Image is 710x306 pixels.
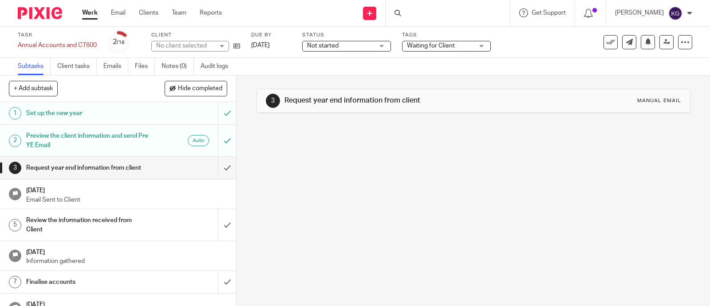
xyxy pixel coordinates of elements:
[532,10,566,16] span: Get Support
[307,43,339,49] span: Not started
[117,40,125,45] small: /16
[9,162,21,174] div: 3
[26,257,228,266] p: Information gathered
[26,195,228,204] p: Email Sent to Client
[57,58,97,75] a: Client tasks
[172,8,186,17] a: Team
[151,32,240,39] label: Client
[113,37,125,47] div: 2
[200,8,222,17] a: Reports
[284,96,492,105] h1: Request year end information from client
[188,135,209,146] div: Automated emails are sent as soon as the preceding subtask is completed.
[111,8,126,17] a: Email
[9,107,21,119] div: 1
[218,157,236,179] div: Mark as done
[165,81,227,96] button: Hide completed
[407,43,455,49] span: Waiting for Client
[266,94,280,108] div: 3
[668,6,682,20] img: svg%3E
[9,219,21,231] div: 5
[9,135,21,147] div: 2
[156,41,214,50] div: No client selected
[26,129,148,152] h1: Preview the client information and send Pre YE Email
[26,246,228,257] h1: [DATE]
[82,8,98,17] a: Work
[18,58,51,75] a: Subtasks
[218,102,236,124] div: Mark as to do
[659,35,674,49] a: Reassign task
[162,58,194,75] a: Notes (0)
[637,97,681,104] div: Manual email
[103,58,128,75] a: Emails
[26,184,228,195] h1: [DATE]
[615,8,664,17] p: [PERSON_NAME]
[233,43,240,49] i: Open client page
[26,275,148,289] h1: Finalise accounts
[26,107,148,120] h1: Set up the new year
[18,32,97,39] label: Task
[201,58,235,75] a: Audit logs
[18,41,97,50] div: Annual Accounts and CT600
[139,8,158,17] a: Clients
[251,42,270,48] span: [DATE]
[302,32,391,39] label: Status
[9,276,21,288] div: 7
[251,32,291,39] label: Due by
[641,35,655,49] button: Snooze task
[9,81,58,96] button: + Add subtask
[218,271,236,293] div: Mark as done
[218,125,236,156] div: Can't undo an automated email
[402,32,491,39] label: Tags
[26,161,148,175] h1: Request year end information from client
[622,35,636,49] a: Send new email to TalentBridge Partners Ltd
[26,214,148,236] h1: Review the information received from Client
[135,58,155,75] a: Files
[218,209,236,241] div: Mark as done
[178,85,222,92] span: Hide completed
[18,7,62,19] img: Pixie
